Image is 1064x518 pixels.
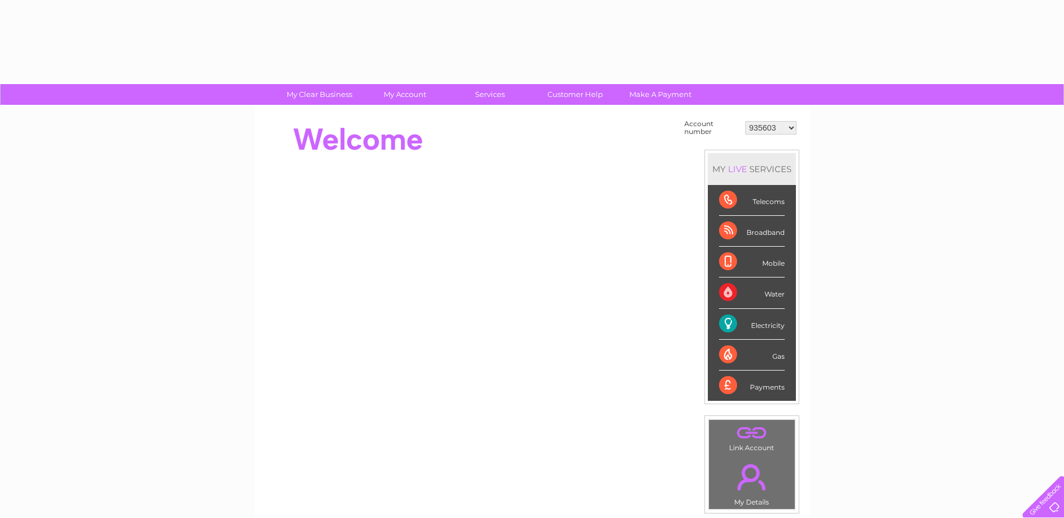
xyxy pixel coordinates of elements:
div: Gas [719,340,785,371]
div: Water [719,277,785,308]
a: . [712,423,792,442]
td: My Details [708,455,795,510]
div: Payments [719,371,785,401]
div: Electricity [719,309,785,340]
div: Telecoms [719,185,785,216]
a: . [712,457,792,497]
a: Make A Payment [614,84,707,105]
a: Customer Help [529,84,621,105]
a: My Clear Business [273,84,366,105]
div: Broadband [719,216,785,247]
td: Link Account [708,419,795,455]
div: LIVE [726,164,749,174]
div: Mobile [719,247,785,277]
td: Account number [681,117,743,138]
a: My Account [358,84,451,105]
div: MY SERVICES [708,153,796,185]
a: Services [444,84,536,105]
